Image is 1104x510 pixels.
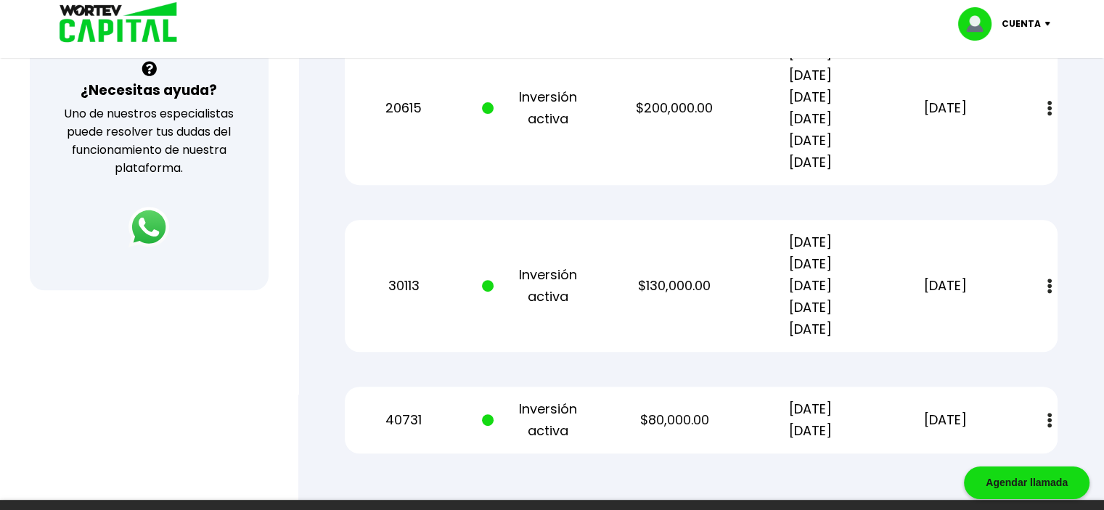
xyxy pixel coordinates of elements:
[753,43,867,173] p: [DATE] [DATE] [DATE] [DATE] [DATE] [DATE]
[618,275,732,297] p: $130,000.00
[618,97,732,119] p: $200,000.00
[128,207,169,247] img: logos_whatsapp-icon.242b2217.svg
[888,409,1002,431] p: [DATE]
[958,7,1002,41] img: profile-image
[888,97,1002,119] p: [DATE]
[1041,22,1060,26] img: icon-down
[964,466,1089,499] div: Agendar llamada
[753,398,867,442] p: [DATE] [DATE]
[482,86,596,130] p: Inversión activa
[49,104,250,177] p: Uno de nuestros especialistas puede resolver tus dudas del funcionamiento de nuestra plataforma.
[1002,13,1041,35] p: Cuenta
[346,97,460,119] p: 20615
[346,275,460,297] p: 30113
[482,264,596,308] p: Inversión activa
[753,231,867,340] p: [DATE] [DATE] [DATE] [DATE] [DATE]
[482,398,596,442] p: Inversión activa
[346,409,460,431] p: 40731
[81,80,217,101] h3: ¿Necesitas ayuda?
[618,409,732,431] p: $80,000.00
[888,275,1002,297] p: [DATE]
